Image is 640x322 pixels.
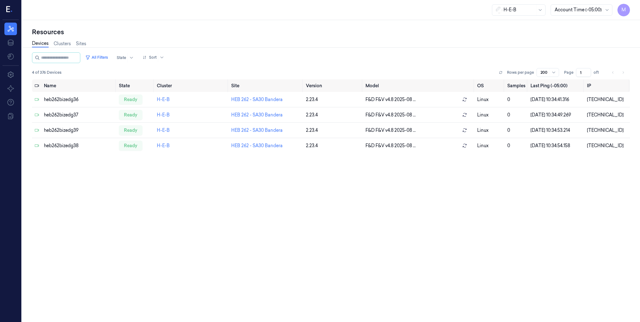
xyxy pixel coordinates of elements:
[363,79,475,92] th: Model
[231,97,283,102] a: HEB 262 - SA30 Bandera
[157,97,170,102] a: H-E-B
[507,112,525,118] div: 0
[617,4,630,16] button: M
[303,79,363,92] th: Version
[157,127,170,133] a: H-E-B
[594,70,604,75] span: of 1
[306,127,360,134] div: 2.23.4
[505,79,528,92] th: Samples
[531,112,582,118] div: [DATE] 10:34:49.269
[564,70,573,75] span: Page
[587,142,627,149] div: [TECHNICAL_ID]
[531,142,582,149] div: [DATE] 10:34:54.158
[365,127,416,134] span: F&D F&V v4.8 2025-08 ...
[54,40,71,47] a: Clusters
[76,40,86,47] a: Sites
[531,96,582,103] div: [DATE] 10:34:41.316
[507,96,525,103] div: 0
[229,79,303,92] th: Site
[44,142,114,149] div: heb262bizedg38
[157,112,170,118] a: H-E-B
[306,96,360,103] div: 2.23.4
[365,142,416,149] span: F&D F&V v4.8 2025-08 ...
[365,112,416,118] span: F&D F&V v4.8 2025-08 ...
[44,112,114,118] div: heb262bizedg37
[231,143,283,148] a: HEB 262 - SA30 Bandera
[119,141,142,151] div: ready
[157,143,170,148] a: H-E-B
[507,70,534,75] p: Rows per page
[306,142,360,149] div: 2.23.4
[119,94,142,105] div: ready
[477,112,502,118] p: linux
[609,68,627,77] nav: pagination
[584,79,630,92] th: IP
[475,79,505,92] th: OS
[507,142,525,149] div: 0
[44,127,114,134] div: heb262bizedg39
[477,96,502,103] p: linux
[119,125,142,135] div: ready
[477,142,502,149] p: linux
[44,96,114,103] div: heb262bizedg36
[531,127,582,134] div: [DATE] 10:34:53.214
[231,127,283,133] a: HEB 262 - SA30 Bandera
[32,70,61,75] span: 4 of 376 Devices
[587,112,627,118] div: [TECHNICAL_ID]
[119,110,142,120] div: ready
[587,96,627,103] div: [TECHNICAL_ID]
[587,127,627,134] div: [TECHNICAL_ID]
[365,96,416,103] span: F&D F&V v4.8 2025-08 ...
[83,52,110,62] button: All Filters
[477,127,502,134] p: linux
[528,79,584,92] th: Last Ping (-05:00)
[32,28,630,36] div: Resources
[231,112,283,118] a: HEB 262 - SA30 Bandera
[507,127,525,134] div: 0
[116,79,154,92] th: State
[32,40,49,47] a: Devices
[306,112,360,118] div: 2.23.4
[41,79,116,92] th: Name
[154,79,229,92] th: Cluster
